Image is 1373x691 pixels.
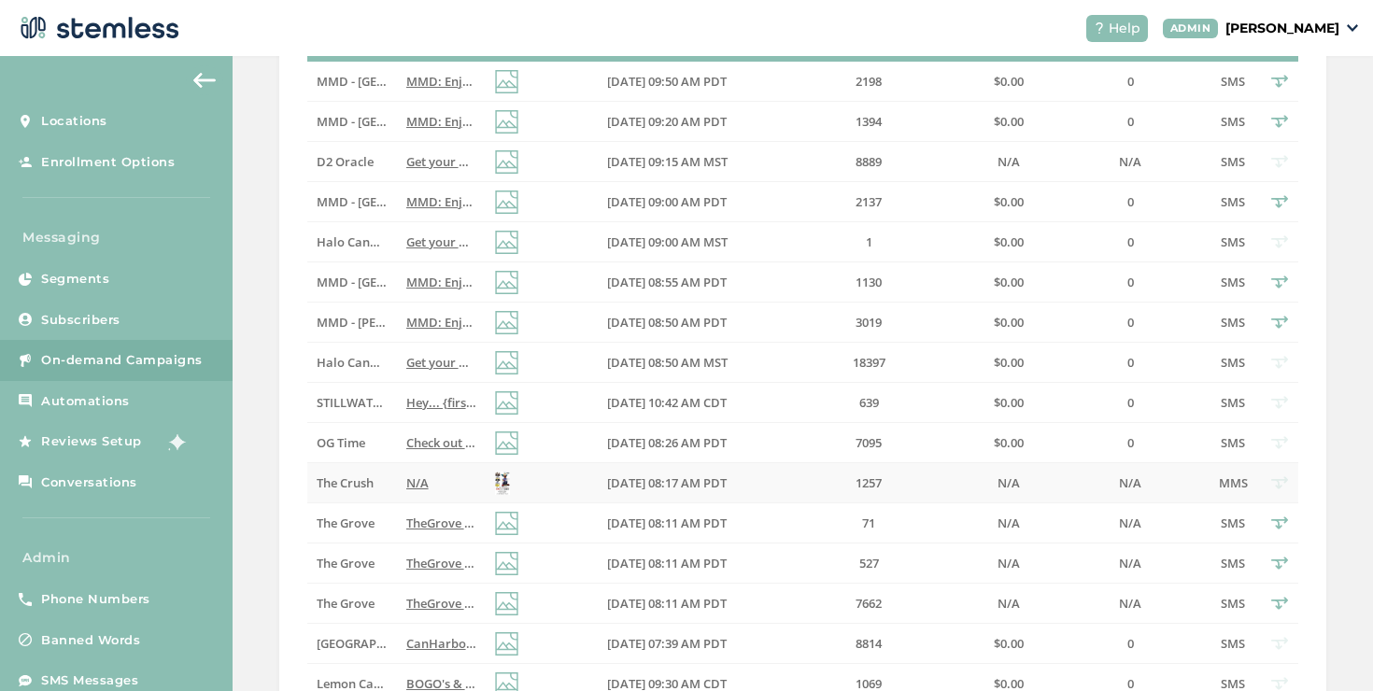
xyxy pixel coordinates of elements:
span: N/A [1119,555,1141,571]
span: $0.00 [994,394,1024,411]
span: CanHarbor: This is a deal you don't want to miss! Follow the link to see what we're giving out ↓↓... [406,635,1072,652]
label: SMS [1214,395,1252,411]
label: SMS [1214,234,1252,250]
span: N/A [1119,474,1141,491]
span: $0.00 [994,233,1024,250]
label: SMS [1214,154,1252,170]
span: Locations [41,112,107,131]
label: $0.00 [971,435,1046,451]
span: MMD: Enjoy 25% OFF LAX 9/12 & 9/13‼️ Click for more deals Reply END to cancel [406,274,869,290]
label: N/A [1065,596,1196,612]
span: Help [1109,19,1140,38]
img: icon-img-d887fa0c.svg [495,110,518,134]
label: 0 [1065,355,1196,371]
label: 09/12/2025 07:39 AM PDT [607,636,766,652]
span: 639 [859,394,879,411]
label: N/A [1065,475,1196,491]
label: $0.00 [971,114,1046,130]
label: 18397 [785,355,953,371]
label: 0 [1065,636,1196,652]
span: N/A [1119,515,1141,531]
span: [DATE] 09:15 AM MST [607,153,728,170]
span: SMS [1221,394,1245,411]
label: SMS [1214,315,1252,331]
label: MMD - Hollywood [317,74,387,90]
span: 1130 [856,274,882,290]
img: icon-arrow-back-accent-c549486e.svg [193,73,216,88]
span: N/A [1119,153,1141,170]
label: TheGrove La Mesa: You have a new notification waiting for you, {first_name}! Reply END to cancel [406,515,476,531]
span: STILLWATER DISPENSARY [317,394,462,411]
label: $0.00 [971,355,1046,371]
span: Reviews Setup [41,432,142,451]
label: Hey... {first_name}... Big Dave Drops Stilly Family Specials! Reply END to cancel [406,395,476,411]
span: SMS [1221,515,1245,531]
label: N/A [971,475,1046,491]
img: icon-img-d887fa0c.svg [495,431,518,455]
img: icon-img-d887fa0c.svg [495,632,518,656]
label: 71 [785,515,953,531]
label: MMD: Enjoy 25% OFF LAX 9/12 & 9/13‼️ Click for more deals Reply END to cancel [406,74,476,90]
label: 3019 [785,315,953,331]
img: icon-img-d887fa0c.svg [495,592,518,615]
span: $0.00 [994,113,1024,130]
label: Get your weekend started right with the Halo, deals across the store! Reply END to cancel [406,154,476,170]
span: $0.00 [994,193,1024,210]
span: MMD - [GEOGRAPHIC_DATA] [317,193,480,210]
label: 09/12/2025 09:50 AM PDT [607,74,766,90]
span: 0 [1127,635,1134,652]
label: MMD - Marina Del Rey [317,315,387,331]
div: ADMIN [1163,19,1219,38]
span: [DATE] 07:39 AM PDT [607,635,727,652]
label: 8889 [785,154,953,170]
span: 7662 [856,595,882,612]
span: Segments [41,270,109,289]
label: MMS [1214,475,1252,491]
iframe: Chat Widget [1280,601,1373,691]
label: 09/12/2025 08:50 AM PDT [607,315,766,331]
span: Hey... {first_name}... Big [PERSON_NAME] Drops Stilly Family Specials! Reply END to cancel [406,394,927,411]
span: N/A [998,515,1020,531]
span: Banned Words [41,631,140,650]
span: SMS [1221,635,1245,652]
span: MMS [1219,474,1248,491]
img: logo-dark-0685b13c.svg [15,9,179,47]
label: TheGrove La Mesa: You have a new notification waiting for you, {first_name}! Reply END to cancel [406,596,476,612]
span: 1394 [856,113,882,130]
span: MMD - [GEOGRAPHIC_DATA] [317,274,480,290]
label: MMD: Enjoy 25% OFF LAX 9/12 & 9/13‼️ Click for more deals Reply END to cancel [406,315,476,331]
label: 0 [1065,435,1196,451]
label: SMS [1214,355,1252,371]
label: 7662 [785,596,953,612]
label: 09/12/2025 08:50 AM MST [607,355,766,371]
img: icon-img-d887fa0c.svg [495,231,518,254]
span: Get your weekend started right with the Halo, deals across the store! Reply END to cancel [406,354,919,371]
label: Cana Harbor [317,636,387,652]
span: MMD: Enjoy 25% OFF LAX 9/12 & 9/13‼️ Click for more deals Reply END to cancel [406,314,869,331]
span: [DATE] 09:50 AM PDT [607,73,727,90]
span: Halo Cannabis [317,354,402,371]
label: The Grove [317,596,387,612]
label: N/A [971,515,1046,531]
span: 18397 [853,354,885,371]
img: icon-img-d887fa0c.svg [495,190,518,214]
label: 0 [1065,114,1196,130]
span: [DATE] 08:17 AM PDT [607,474,727,491]
label: 0 [1065,395,1196,411]
label: 09/12/2025 08:26 AM PDT [607,435,766,451]
span: 7095 [856,434,882,451]
label: 2137 [785,194,953,210]
label: 639 [785,395,953,411]
span: TheGrove La Mesa: You have a new notification waiting for you, {first_name}! Reply END to cancel [406,595,969,612]
label: MMD: Enjoy 25% OFF LAX 9/12 & 9/13‼️ Click for more deals Reply END to cancel [406,114,476,130]
span: [DATE] 08:55 AM PDT [607,274,727,290]
span: MMD: Enjoy 25% OFF LAX 9/12 & 9/13‼️ Click for more deals Reply END to cancel [406,193,869,210]
label: 0 [1065,234,1196,250]
label: $0.00 [971,636,1046,652]
img: icon-img-d887fa0c.svg [495,552,518,575]
img: icon-img-d887fa0c.svg [495,311,518,334]
label: SMS [1214,435,1252,451]
label: SMS [1214,515,1252,531]
label: 09/12/2025 08:55 AM PDT [607,275,766,290]
label: $0.00 [971,74,1046,90]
